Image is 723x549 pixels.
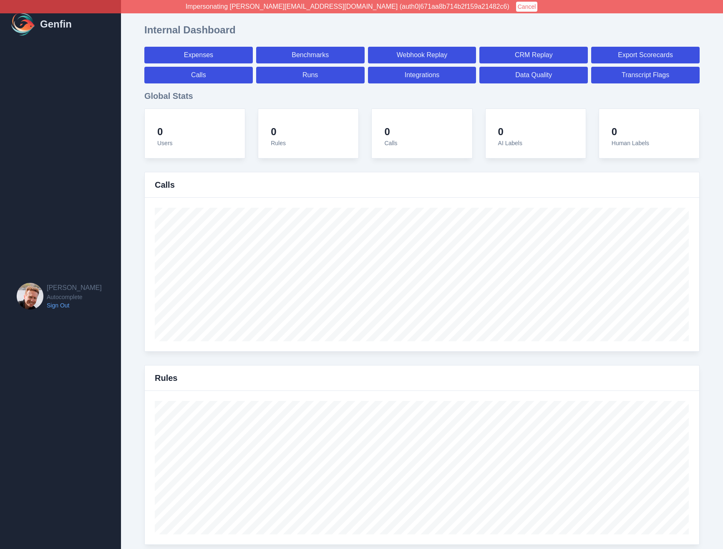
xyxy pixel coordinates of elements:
[144,90,700,102] h3: Global Stats
[47,293,102,301] span: Autocomplete
[157,140,173,146] span: Users
[47,283,102,293] h2: [PERSON_NAME]
[10,11,37,38] img: Logo
[271,140,286,146] span: Rules
[47,301,102,310] a: Sign Out
[271,126,286,138] h4: 0
[479,47,588,63] a: CRM Replay
[368,67,476,83] a: Integrations
[498,140,522,146] span: AI Labels
[612,126,649,138] h4: 0
[384,140,397,146] span: Calls
[368,47,476,63] a: Webhook Replay
[155,179,175,191] h3: Calls
[144,23,236,37] h1: Internal Dashboard
[17,283,43,310] img: Brian Dunagan
[40,18,72,31] h1: Genfin
[479,67,588,83] a: Data Quality
[144,67,253,83] a: Calls
[155,372,177,384] h3: Rules
[144,47,253,63] a: Expenses
[591,67,700,83] a: Transcript Flags
[498,126,522,138] h4: 0
[157,126,173,138] h4: 0
[591,47,700,63] a: Export Scorecards
[256,47,365,63] a: Benchmarks
[384,126,397,138] h4: 0
[612,140,649,146] span: Human Labels
[516,2,538,12] button: Cancel
[256,67,365,83] a: Runs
